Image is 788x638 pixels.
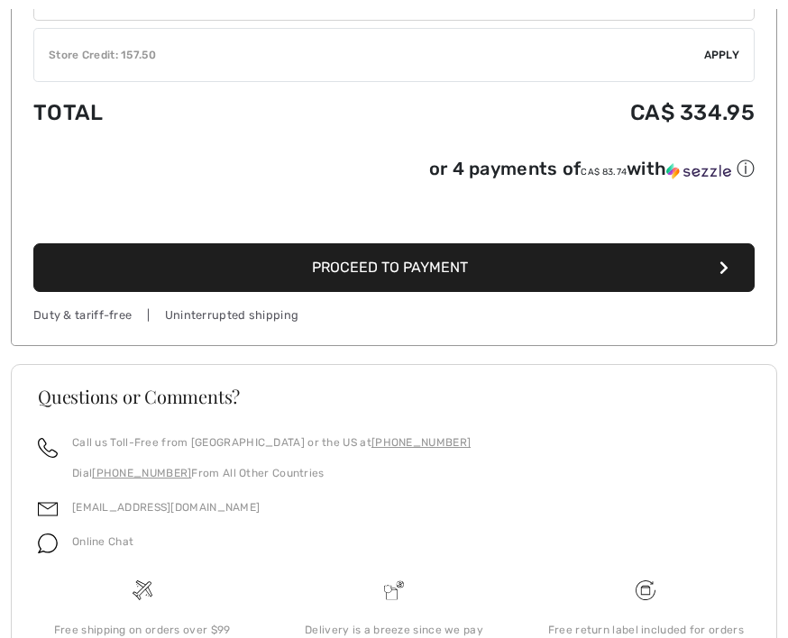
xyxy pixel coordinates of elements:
[312,259,468,276] span: Proceed to Payment
[371,436,471,449] a: [PHONE_NUMBER]
[33,306,755,324] div: Duty & tariff-free | Uninterrupted shipping
[581,167,627,178] span: CA$ 83.74
[293,82,755,143] td: CA$ 334.95
[92,467,191,479] a: [PHONE_NUMBER]
[33,157,755,187] div: or 4 payments ofCA$ 83.74withSezzle Click to learn more about Sezzle
[34,47,704,63] div: Store Credit: 157.50
[704,47,740,63] span: Apply
[72,535,133,548] span: Online Chat
[38,438,58,458] img: call
[31,622,253,638] div: Free shipping on orders over $99
[33,82,293,143] td: Total
[666,163,731,179] img: Sezzle
[72,501,260,514] a: [EMAIL_ADDRESS][DOMAIN_NAME]
[429,157,755,181] div: or 4 payments of with
[38,533,58,553] img: chat
[384,580,404,600] img: Delivery is a breeze since we pay the duties!
[72,434,471,451] p: Call us Toll-Free from [GEOGRAPHIC_DATA] or the US at
[38,387,750,406] h3: Questions or Comments?
[636,580,655,600] img: Free shipping on orders over $99
[33,243,755,292] button: Proceed to Payment
[33,187,755,237] iframe: PayPal-paypal
[38,499,58,519] img: email
[133,580,152,600] img: Free shipping on orders over $99
[72,465,471,481] p: Dial From All Other Countries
